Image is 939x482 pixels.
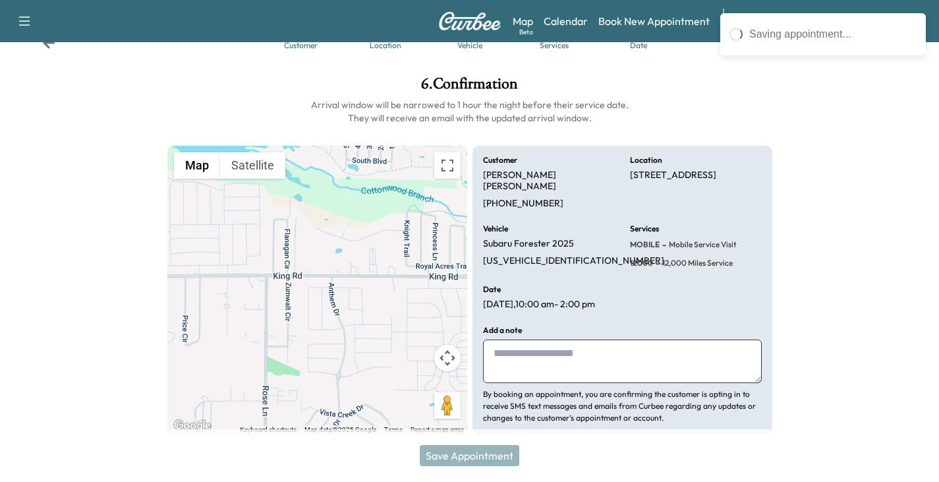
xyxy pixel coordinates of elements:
span: - [653,256,660,270]
img: Curbee Logo [438,12,501,30]
span: MOBILE [630,239,660,250]
span: 12,000 miles Service [660,258,733,268]
div: Customer [284,42,318,49]
button: Drag Pegman onto the map to open Street View [434,392,461,419]
p: [STREET_ADDRESS] [630,169,716,181]
p: Subaru Forester 2025 [483,238,574,250]
h6: Date [483,286,501,293]
h6: Vehicle [483,225,508,233]
a: Report a map error [411,426,463,433]
h6: Arrival window will be narrowed to 1 hour the night before their service date. They will receive ... [167,98,772,125]
div: Services [540,42,569,49]
button: Toggle fullscreen view [434,152,461,179]
a: Calendar [544,13,588,29]
a: Open this area in Google Maps (opens a new window) [171,417,214,435]
h1: 6 . Confirmation [167,76,772,98]
h6: Customer [483,156,517,164]
div: Beta [519,27,533,37]
button: Map camera controls [434,345,461,371]
button: Show satellite imagery [220,152,285,179]
h6: Services [630,225,659,233]
a: MapBeta [513,13,533,29]
span: Map data ©2025 Google [304,426,376,433]
div: Back [42,36,55,49]
button: Keyboard shortcuts [240,425,297,435]
h6: Location [630,156,662,164]
button: Show street map [174,152,220,179]
p: [PHONE_NUMBER] [483,198,563,210]
div: Saving appointment... [749,26,917,42]
span: - [660,238,666,251]
p: [US_VEHICLE_IDENTIFICATION_NUMBER] [483,255,664,267]
div: Date [630,42,647,49]
img: Google [171,417,214,435]
p: [DATE] , 10:00 am - 2:00 pm [483,299,595,311]
h6: Add a note [483,326,522,334]
p: By booking an appointment, you are confirming the customer is opting in to receive SMS text messa... [483,388,762,424]
div: Location [370,42,401,49]
a: Book New Appointment [598,13,710,29]
p: [PERSON_NAME] [PERSON_NAME] [483,169,615,193]
span: Mobile Service Visit [666,239,737,250]
span: 12000 [630,258,653,268]
div: Vehicle [457,42,482,49]
a: Terms (opens in new tab) [384,426,403,433]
